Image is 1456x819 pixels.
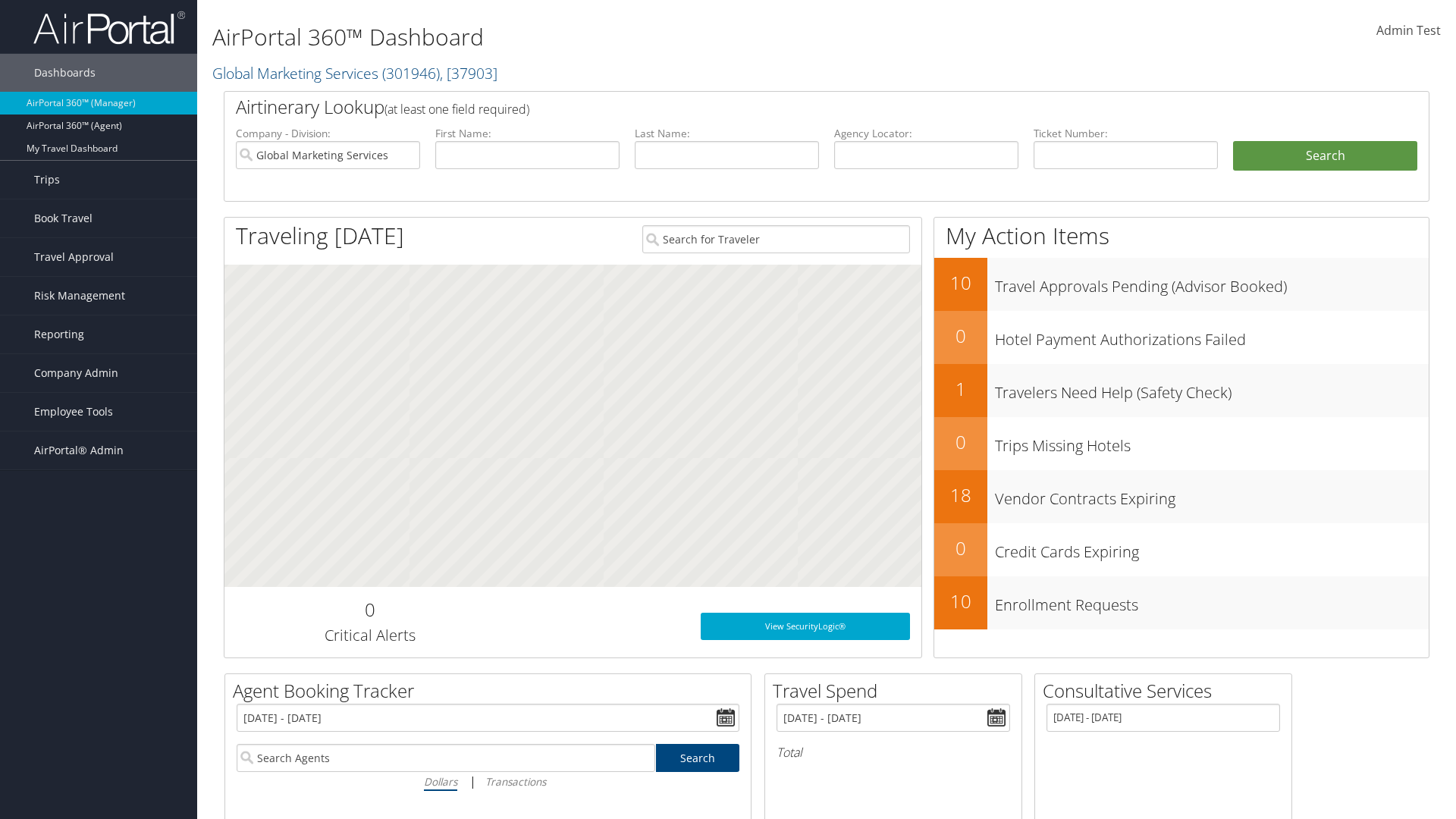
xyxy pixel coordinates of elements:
[995,268,1429,297] h3: Travel Approvals Pending (Advisor Booked)
[995,322,1429,350] h3: Hotel Payment Authorizations Failed
[773,678,1021,704] h2: Travel Spend
[236,597,504,623] h2: 0
[1233,141,1417,171] button: Search
[995,587,1429,616] h3: Enrollment Requests
[34,431,124,469] span: AirPortal® Admin
[440,63,497,83] span: , [ 37903 ]
[934,220,1429,252] h1: My Action Items
[1376,8,1441,55] a: Admin Test
[34,315,84,353] span: Reporting
[237,744,655,772] input: Search Agents
[382,63,440,83] span: ( 301946 )
[934,535,987,561] h2: 0
[485,774,546,789] i: Transactions
[212,21,1031,53] h1: AirPortal 360™ Dashboard
[834,126,1018,141] label: Agency Locator:
[934,576,1429,629] a: 10Enrollment Requests
[237,772,739,791] div: |
[934,376,987,402] h2: 1
[424,774,457,789] i: Dollars
[34,199,93,237] span: Book Travel
[934,258,1429,311] a: 10Travel Approvals Pending (Advisor Booked)
[236,220,404,252] h1: Traveling [DATE]
[233,678,751,704] h2: Agent Booking Tracker
[995,481,1429,510] h3: Vendor Contracts Expiring
[656,744,740,772] a: Search
[236,625,504,646] h3: Critical Alerts
[34,238,114,276] span: Travel Approval
[701,613,910,640] a: View SecurityLogic®
[934,523,1429,576] a: 0Credit Cards Expiring
[1376,22,1441,39] span: Admin Test
[642,225,910,253] input: Search for Traveler
[34,54,96,92] span: Dashboards
[934,270,987,296] h2: 10
[934,482,987,508] h2: 18
[34,354,118,392] span: Company Admin
[934,323,987,349] h2: 0
[34,393,113,431] span: Employee Tools
[934,429,987,455] h2: 0
[212,63,497,83] a: Global Marketing Services
[995,534,1429,563] h3: Credit Cards Expiring
[33,10,185,45] img: airportal-logo.png
[934,588,987,614] h2: 10
[236,94,1317,120] h2: Airtinerary Lookup
[635,126,819,141] label: Last Name:
[934,364,1429,417] a: 1Travelers Need Help (Safety Check)
[384,101,529,118] span: (at least one field required)
[1043,678,1291,704] h2: Consultative Services
[236,126,420,141] label: Company - Division:
[995,428,1429,457] h3: Trips Missing Hotels
[435,126,620,141] label: First Name:
[934,311,1429,364] a: 0Hotel Payment Authorizations Failed
[1034,126,1218,141] label: Ticket Number:
[934,470,1429,523] a: 18Vendor Contracts Expiring
[995,375,1429,403] h3: Travelers Need Help (Safety Check)
[34,277,125,315] span: Risk Management
[934,417,1429,470] a: 0Trips Missing Hotels
[34,161,60,199] span: Trips
[777,744,1010,761] h6: Total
